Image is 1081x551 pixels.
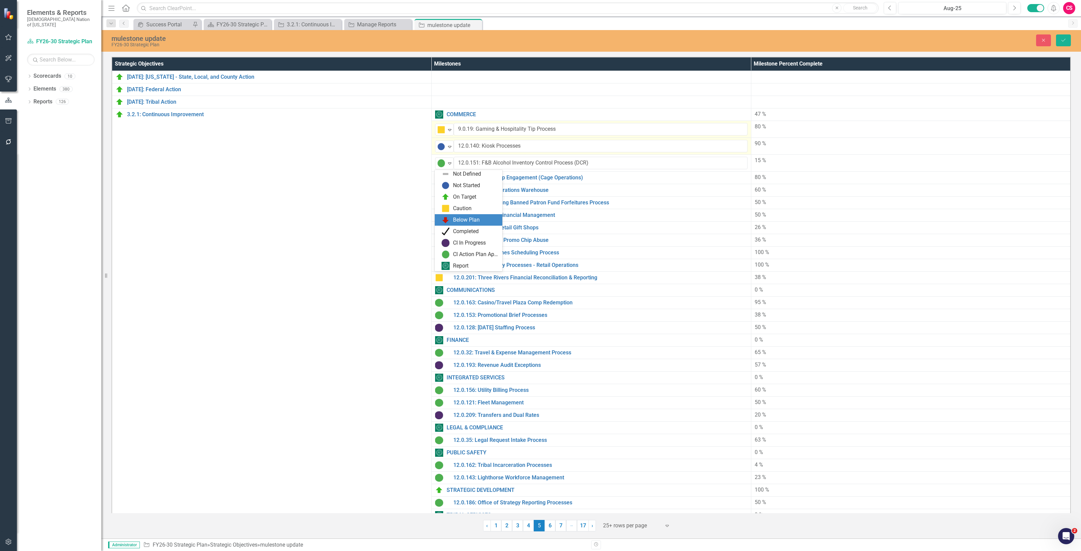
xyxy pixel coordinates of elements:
input: Name [454,157,748,169]
div: 95 % [755,299,1067,306]
span: Administrator [108,542,140,548]
a: 12.0.201: Three Rivers Financial Reconciliation & Reporting [453,275,748,281]
img: CI Action Plan Approved/In Progress [437,159,445,167]
small: [DEMOGRAPHIC_DATA] Nation of [US_STATE] [27,17,95,28]
a: Reports [33,98,52,106]
button: Aug-25 [898,2,1006,14]
img: CI Action Plan Approved/In Progress [435,474,443,482]
img: ClearPoint Strategy [3,8,15,20]
img: Report [435,449,443,457]
div: 57 % [755,361,1067,369]
img: Report [435,374,443,382]
img: CI Action Plan Approved/In Progress [435,499,443,507]
img: Not Started [442,181,450,190]
div: 4 % [755,461,1067,469]
a: 17 [577,520,589,531]
a: 4 [523,520,534,531]
img: CI Action Plan Approved/In Progress [435,299,443,307]
a: 12.0.128: [DATE] Staffing Process [453,325,748,331]
div: 100 % [755,486,1067,494]
img: CI Action Plan Approved/In Progress [435,461,443,469]
a: 12.0.121: Fleet Management [453,400,748,406]
img: Report [442,262,450,270]
a: 12.0.197: Forestry Financial Management [453,212,748,218]
img: CI Action Plan Approved/In Progress [435,349,443,357]
button: CS [1063,2,1075,14]
div: 36 % [755,236,1067,244]
div: FY26-30 Strategic Plan [111,42,659,47]
div: 38 % [755,274,1067,281]
div: Completed [453,228,479,235]
div: Manage Reports [357,20,410,29]
input: Search Below... [27,54,95,66]
div: Success Portal [146,20,191,29]
div: 47 % [755,110,1067,118]
img: CI Action Plan Approved/In Progress [435,436,443,444]
img: Report [435,110,443,119]
a: Elements [33,85,56,93]
a: Scorecards [33,72,61,80]
div: CI In Progress [453,239,486,247]
span: ‹ [486,522,488,529]
div: CI Action Plan Approved/In Progress [453,251,498,258]
a: 12.0.199: End-of-Day Processes - Retail Operations [453,262,748,268]
a: 12.0.163: Casino/Travel Plaza Comp Redemption [453,300,748,306]
div: On Target [453,193,476,201]
img: On Target [116,98,124,106]
a: FY26-30 Strategic Plan [205,20,270,29]
img: Not Defined [442,170,450,178]
div: 10 [65,73,75,79]
a: FY26-30 Strategic Plan [153,542,207,548]
a: 12.0.143: Lighthorse Workforce Management [453,475,748,481]
div: 63 % [755,436,1067,444]
a: 3 [512,520,523,531]
div: 0 % [755,336,1067,344]
a: LEGAL & COMPLIANCE [447,425,748,431]
iframe: Intercom live chat [1058,528,1074,544]
a: [DATE]: Federal Action [127,86,428,93]
div: mulestone update [427,21,480,29]
div: 0 % [755,286,1067,294]
div: 80 % [755,123,1067,131]
a: COMMUNICATIONS [447,287,748,293]
a: 12.0.154: Leadership Engagement (Cage Operations) [453,175,748,181]
a: 6 [545,520,555,531]
img: On Target [116,85,124,94]
a: FINANCE [447,337,748,343]
a: Strategic Objectives [210,542,257,548]
a: 12.0.162: Tribal Incarceration Processes [453,462,748,468]
a: 12.0.209: Transfers and Dual Rates [453,412,748,418]
div: Below Plan [453,216,480,224]
img: CI Action Plan Approved/In Progress [435,311,443,319]
a: Success Portal [135,20,191,29]
div: 380 [59,86,73,92]
button: Search [843,3,877,13]
span: Search [853,5,868,10]
a: 3.2.1: Continuous Improvement [127,111,428,118]
div: 50 % [755,324,1067,331]
div: 100 % [755,261,1067,269]
img: Caution [442,204,450,212]
div: Aug-25 [901,4,1004,12]
div: 0 % [755,449,1067,456]
a: 12.0.204: Mitigating Promo Chip Abuse [453,237,748,243]
div: 50 % [755,499,1067,506]
img: CI In Progress [435,361,443,369]
div: Report [453,262,469,270]
a: Manage Reports [346,20,410,29]
div: 50 % [755,211,1067,219]
img: Not Started [437,143,445,151]
div: FY26-30 Strategic Plan [217,20,270,29]
a: 12.0.166: Streamlining Banned Patron Fund Forfeitures Process [453,200,748,206]
a: 12.0.186: Office of Strategy Reporting Processes [453,500,748,506]
div: 60 % [755,386,1067,394]
input: Search ClearPoint... [137,2,879,14]
img: Report [435,511,443,519]
img: CI Action Plan Approved/In Progress [435,399,443,407]
img: Completed [442,227,450,235]
div: mulestone update [111,35,659,42]
a: COMMERCE [447,111,748,118]
div: Caution [453,205,472,212]
div: 80 % [755,174,1067,181]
